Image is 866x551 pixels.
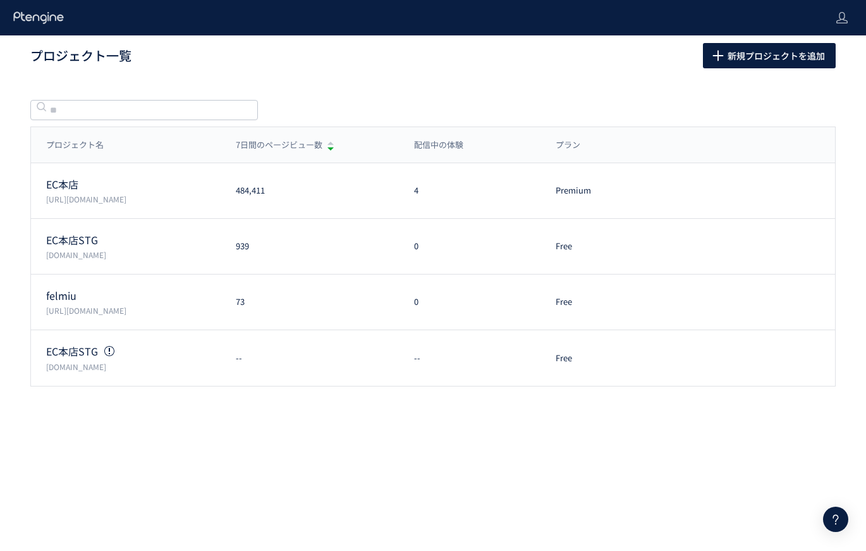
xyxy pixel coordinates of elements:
[414,139,463,151] span: 配信中の体験
[221,240,399,252] div: 939
[46,139,104,151] span: プロジェクト名
[556,139,580,151] span: プラン
[540,185,645,197] div: Premium
[46,344,221,359] p: EC本店STG
[46,177,221,192] p: EC本店
[46,194,221,204] p: https://etvos.com
[540,240,645,252] div: Free
[540,296,645,308] div: Free
[46,288,221,303] p: felmiu
[540,352,645,364] div: Free
[46,249,221,260] p: stg.etvos.com
[221,352,399,364] div: --
[46,233,221,247] p: EC本店STG
[399,296,540,308] div: 0
[236,139,322,151] span: 7日間のページビュー数
[399,352,540,364] div: --
[30,47,675,65] h1: プロジェクト一覧
[221,296,399,308] div: 73
[703,43,836,68] button: 新規プロジェクトを追加
[46,305,221,316] p: https://felmiu.com
[728,43,825,68] span: 新規プロジェクトを追加
[46,361,221,372] p: stg.etvos.com
[221,185,399,197] div: 484,411
[399,240,540,252] div: 0
[399,185,540,197] div: 4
